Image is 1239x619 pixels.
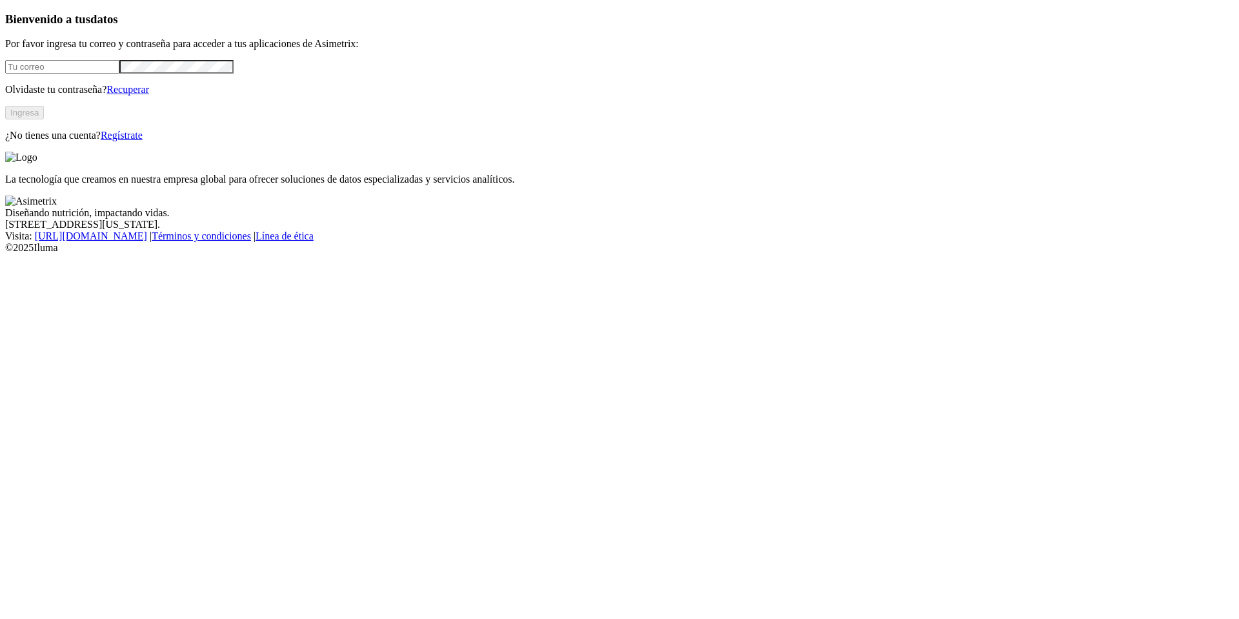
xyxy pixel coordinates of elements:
[5,38,1234,50] p: Por favor ingresa tu correo y contraseña para acceder a tus aplicaciones de Asimetrix:
[5,60,119,74] input: Tu correo
[5,130,1234,141] p: ¿No tienes una cuenta?
[101,130,143,141] a: Regístrate
[35,230,147,241] a: [URL][DOMAIN_NAME]
[90,12,118,26] span: datos
[106,84,149,95] a: Recuperar
[5,196,57,207] img: Asimetrix
[5,152,37,163] img: Logo
[5,230,1234,242] div: Visita : | |
[5,84,1234,96] p: Olvidaste tu contraseña?
[256,230,314,241] a: Línea de ética
[5,106,44,119] button: Ingresa
[5,174,1234,185] p: La tecnología que creamos en nuestra empresa global para ofrecer soluciones de datos especializad...
[5,242,1234,254] div: © 2025 Iluma
[5,219,1234,230] div: [STREET_ADDRESS][US_STATE].
[5,207,1234,219] div: Diseñando nutrición, impactando vidas.
[5,12,1234,26] h3: Bienvenido a tus
[152,230,251,241] a: Términos y condiciones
